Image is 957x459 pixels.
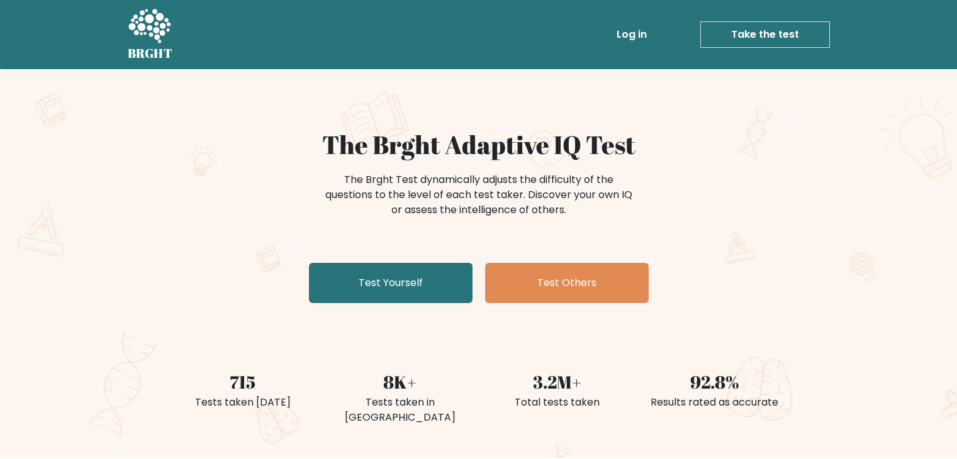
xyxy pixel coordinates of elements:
[172,130,786,160] h1: The Brght Adaptive IQ Test
[128,5,173,64] a: BRGHT
[486,395,629,410] div: Total tests taken
[486,368,629,395] div: 3.2M+
[309,263,473,303] a: Test Yourself
[612,22,652,47] a: Log in
[172,395,314,410] div: Tests taken [DATE]
[329,368,471,395] div: 8K+
[172,368,314,395] div: 715
[128,46,173,61] h5: BRGHT
[644,395,786,410] div: Results rated as accurate
[644,368,786,395] div: 92.8%
[329,395,471,425] div: Tests taken in [GEOGRAPHIC_DATA]
[700,21,830,48] a: Take the test
[485,263,649,303] a: Test Others
[322,172,636,218] div: The Brght Test dynamically adjusts the difficulty of the questions to the level of each test take...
